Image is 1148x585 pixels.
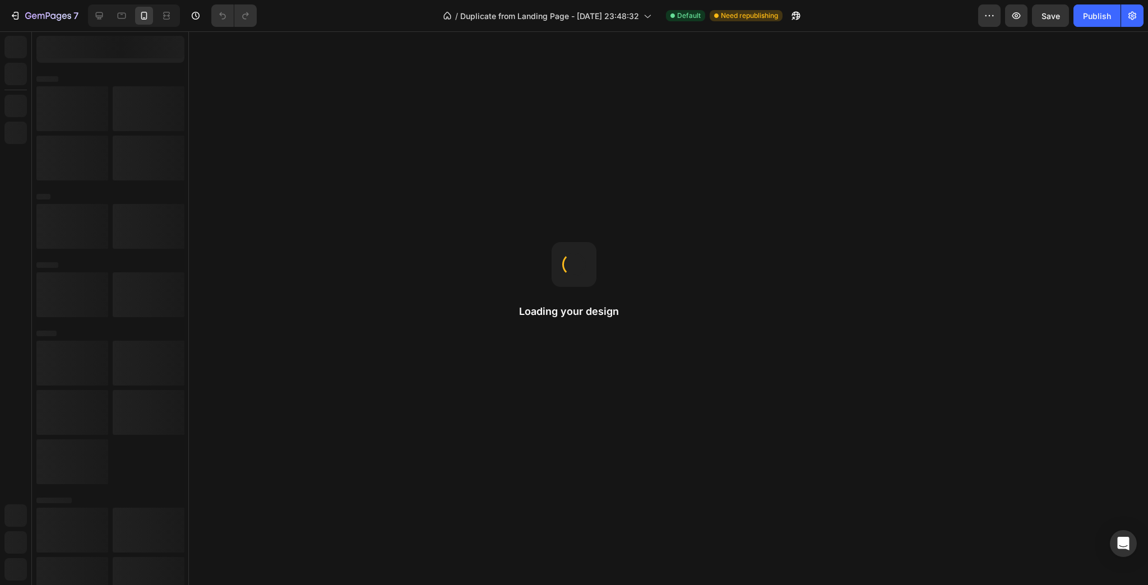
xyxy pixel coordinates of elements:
[1041,11,1060,21] span: Save
[4,4,84,27] button: 7
[1032,4,1069,27] button: Save
[73,9,78,22] p: 7
[1110,530,1137,557] div: Open Intercom Messenger
[211,4,257,27] div: Undo/Redo
[460,10,639,22] span: Duplicate from Landing Page - [DATE] 23:48:32
[721,11,778,21] span: Need republishing
[1073,4,1121,27] button: Publish
[519,305,629,318] h2: Loading your design
[677,11,701,21] span: Default
[1083,10,1111,22] div: Publish
[455,10,458,22] span: /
